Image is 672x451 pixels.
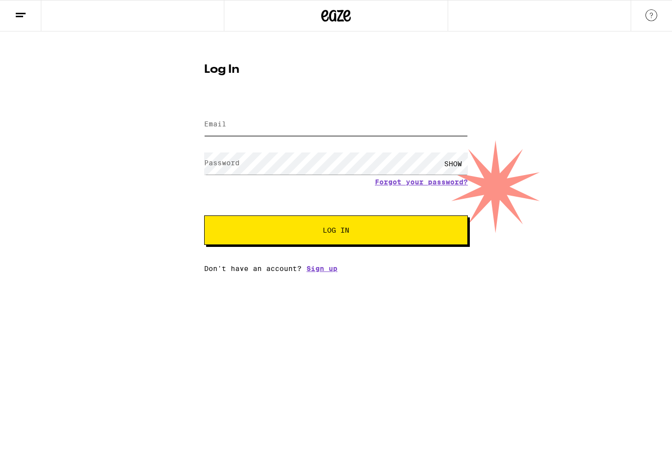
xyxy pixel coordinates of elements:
[204,159,240,167] label: Password
[204,120,226,128] label: Email
[375,178,468,186] a: Forgot your password?
[323,227,349,234] span: Log In
[306,265,337,272] a: Sign up
[204,114,468,136] input: Email
[204,64,468,76] h1: Log In
[204,215,468,245] button: Log In
[204,265,468,272] div: Don't have an account?
[438,152,468,175] div: SHOW
[6,7,71,15] span: Hi. Need any help?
